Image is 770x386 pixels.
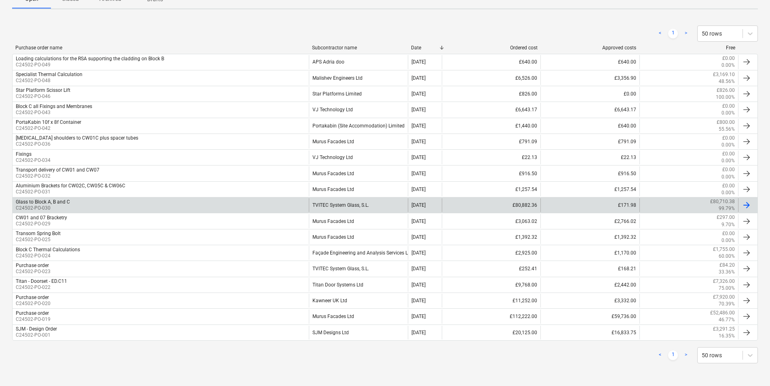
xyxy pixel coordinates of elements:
p: £800.00 [717,119,735,126]
p: 0.00% [721,157,735,164]
p: 0.00% [721,142,735,148]
p: £0.00 [722,230,735,237]
div: APS Adria doo [309,55,407,69]
div: £1,257.54 [442,182,540,196]
div: Murus Facades Ltd [309,310,407,323]
div: [DATE] [411,250,426,256]
div: [DATE] [411,330,426,335]
div: £2,766.02 [540,214,639,228]
div: [DATE] [411,75,426,81]
div: Chat Widget [730,347,770,386]
div: Murus Facades Ltd [309,182,407,196]
div: [DATE] [411,59,426,65]
div: Murus Facades Ltd [309,166,407,180]
p: C24502-PO-024 [16,252,80,259]
div: Subcontractor name [312,45,405,51]
p: C24502-PO-031 [16,189,125,195]
div: £16,833.75 [540,326,639,339]
div: Date [411,45,439,51]
div: Free [643,45,735,51]
div: SJM - Design Order [16,326,57,332]
div: VJ Technology Ltd [309,103,407,117]
div: £640.00 [442,55,540,69]
div: £640.00 [540,55,639,69]
div: Murus Facades Ltd [309,230,407,244]
div: [DATE] [411,91,426,97]
div: [DATE] [411,234,426,240]
p: £0.00 [722,103,735,110]
div: £1,392.32 [442,230,540,244]
p: 0.00% [721,110,735,117]
div: Titan - Doorset - ED.C11 [16,278,67,284]
div: Block C all Fixings and Membranes [16,104,92,109]
div: £59,736.00 [540,310,639,323]
p: C24502-PO-025 [16,236,61,243]
div: £916.50 [540,166,639,180]
div: Purchase order name [15,45,306,51]
p: £826.00 [717,87,735,94]
p: 70.39% [719,301,735,308]
div: [DATE] [411,107,426,112]
p: £3,291.25 [713,326,735,333]
p: C24502-PO-043 [16,109,92,116]
p: 33.36% [719,269,735,276]
a: Previous page [655,29,665,38]
p: C24502-PO-001 [16,332,57,339]
div: Specialist Thermal Calculation [16,72,82,77]
div: Kawneer UK Ltd [309,294,407,308]
div: £6,526.00 [442,71,540,85]
div: Block C Thermal Calculations [16,247,80,252]
div: [DATE] [411,123,426,129]
div: £252.41 [442,262,540,276]
div: £22.13 [442,151,540,164]
p: C24502-PO-036 [16,141,138,148]
div: TVITEC System Glass, S.L. [309,198,407,212]
div: VJ Technology Ltd [309,151,407,164]
p: £0.00 [722,151,735,157]
div: Murus Facades Ltd [309,135,407,148]
div: Star Platform Scissor Lift [16,87,70,93]
div: Glass to Block A, B and C [16,199,70,205]
p: C24502-PO-042 [16,125,81,132]
div: Loading calculations for the RSA supporting the cladding on Block B [16,56,164,62]
div: Murus Facades Ltd [309,214,407,228]
div: Titan Door Systems Ltd [309,278,407,292]
div: Portakabin (Site Accommodation) Limited [309,119,407,133]
a: Next page [681,29,691,38]
div: [DATE] [411,187,426,192]
p: C24502-PO-032 [16,173,99,180]
div: Malishev Engineers Ltd [309,71,407,85]
p: £0.00 [722,166,735,173]
p: £7,326.00 [713,278,735,285]
div: PortaKabin 10f x 8f Container [16,119,81,125]
div: £1,170.00 [540,246,639,260]
p: £84.20 [719,262,735,269]
div: [DATE] [411,155,426,160]
div: Transport delivery of CW01 and CW07 [16,167,99,173]
div: £791.09 [442,135,540,148]
a: Page 1 is your current page [668,29,678,38]
div: £791.09 [540,135,639,148]
div: Aluminium Brackets for CW02C, CW05C & CW06C [16,183,125,189]
div: £6,643.17 [540,103,639,117]
div: Façade Engineering and Analysis Services Limited [309,246,407,260]
div: CW01 and 07 Bracketry [16,215,67,221]
p: £0.00 [722,55,735,62]
p: C24502-PO-029 [16,221,67,227]
div: £3,063.02 [442,214,540,228]
div: [DATE] [411,298,426,303]
div: Purchase order [16,263,49,268]
div: £640.00 [540,119,639,133]
p: 0.00% [721,174,735,180]
div: [DATE] [411,202,426,208]
p: 0.00% [721,237,735,244]
div: £826.00 [442,87,540,101]
div: £168.21 [540,262,639,276]
div: [DATE] [411,282,426,288]
p: £80,710.38 [710,198,735,205]
div: £112,222.00 [442,310,540,323]
p: C24502-PO-046 [16,93,70,100]
p: 100.00% [716,94,735,101]
div: £3,332.00 [540,294,639,308]
div: Star Platforms Limited [309,87,407,101]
